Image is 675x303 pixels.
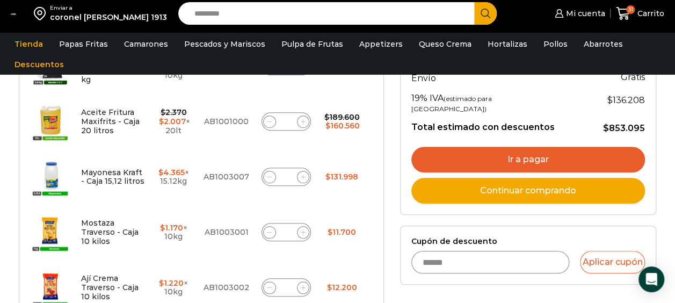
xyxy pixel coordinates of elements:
[563,8,605,19] span: Mi cuenta
[119,34,173,54] a: Camarones
[354,34,408,54] a: Appetizers
[411,147,645,172] a: Ir a pagar
[324,112,360,122] bdi: 189.600
[279,225,294,240] input: Product quantity
[81,168,144,186] a: Mayonesa Kraft - Caja 15,12 litros
[50,12,167,23] div: coronel [PERSON_NAME] 1913
[616,1,664,26] a: 31 Carrito
[159,117,186,126] bdi: 2.007
[9,34,48,54] a: Tienda
[327,283,357,292] bdi: 12.200
[328,227,332,237] span: $
[279,114,294,129] input: Product quantity
[160,223,183,233] bdi: 1.170
[327,283,332,292] span: $
[158,168,163,177] span: $
[325,121,330,131] span: $
[638,266,664,292] div: Open Intercom Messenger
[580,251,645,273] button: Aplicar cupón
[325,172,330,182] span: $
[411,95,492,113] small: (estimado para [GEOGRAPHIC_DATA])
[279,280,294,295] input: Product quantity
[197,94,257,149] td: AB1001000
[578,34,628,54] a: Abarrotes
[50,4,167,12] div: Enviar a
[411,86,569,114] th: 19% IVA
[161,107,165,117] span: $
[328,227,356,237] bdi: 11.700
[413,34,477,54] a: Queso Crema
[161,107,187,117] bdi: 2.370
[411,68,569,86] th: Envío
[81,218,139,246] a: Mostaza Traverso - Caja 10 kilos
[158,168,185,177] bdi: 4.365
[538,34,573,54] a: Pollos
[621,72,645,82] strong: Gratis
[279,169,294,184] input: Product quantity
[276,34,349,54] a: Pulpa de Frutas
[34,4,50,23] img: address-field-icon.svg
[626,5,635,14] span: 31
[482,34,533,54] a: Hortalizas
[151,205,197,260] td: × 10kg
[54,34,113,54] a: Papas Fritas
[324,112,329,122] span: $
[635,8,664,19] span: Carrito
[81,273,139,301] a: Ají Crema Traverso - Caja 10 kilos
[151,94,197,149] td: × 20lt
[325,172,358,182] bdi: 131.998
[159,278,164,288] span: $
[607,95,645,105] span: 136.208
[197,205,257,260] td: AB1003001
[603,123,609,133] span: $
[159,278,184,288] bdi: 1.220
[9,54,69,75] a: Descuentos
[552,3,605,24] a: Mi cuenta
[411,114,569,134] th: Total estimado con descuentos
[411,237,645,246] label: Cupón de descuento
[197,149,257,205] td: AB1003007
[151,149,197,205] td: × 15.12kg
[411,178,645,204] a: Continuar comprando
[474,2,497,25] button: Search button
[81,107,140,135] a: Aceite Fritura Maxifrits - Caja 20 litros
[160,223,165,233] span: $
[603,123,645,133] bdi: 853.095
[159,117,164,126] span: $
[325,121,360,131] bdi: 160.560
[607,95,613,105] span: $
[179,34,271,54] a: Pescados y Mariscos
